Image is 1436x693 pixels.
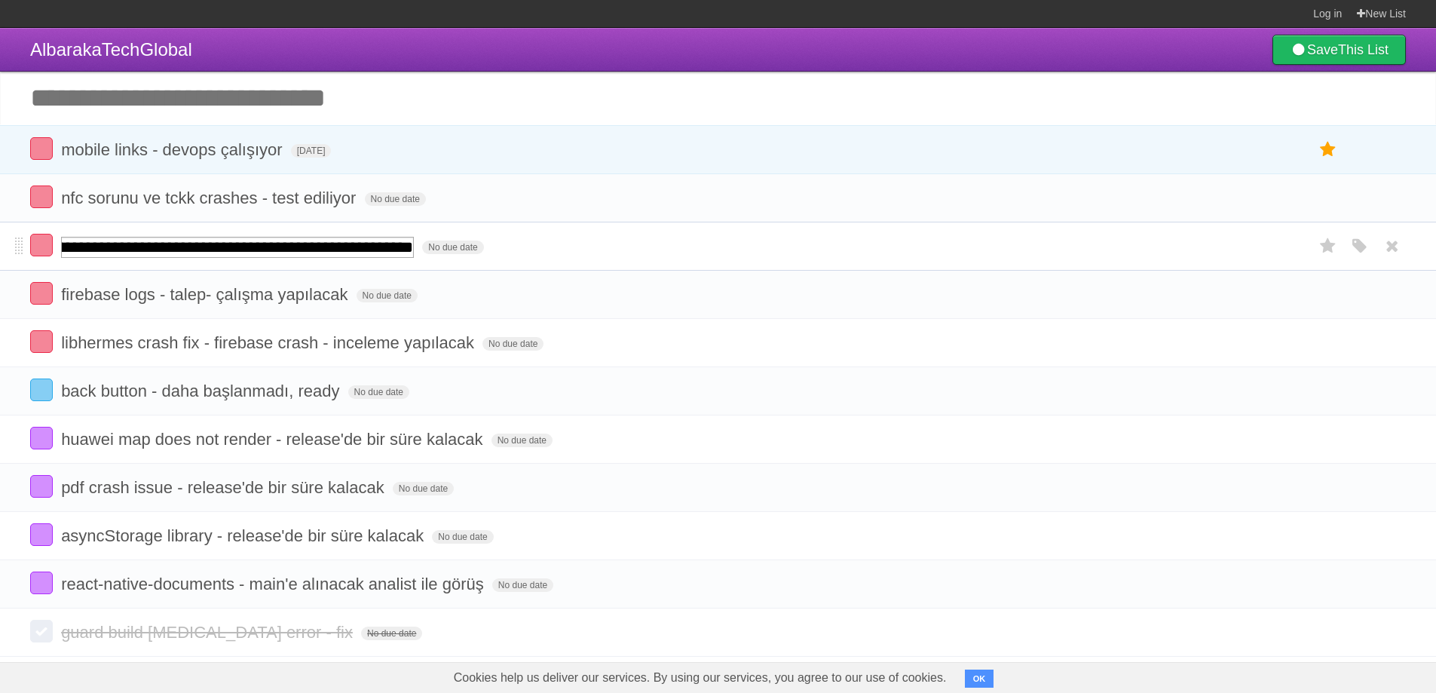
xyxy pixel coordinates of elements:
span: No due date [348,385,409,399]
label: Star task [1314,137,1343,162]
span: react-native-documents - main'e alınacak analist ile görüş [61,575,488,593]
label: Done [30,523,53,546]
label: Done [30,475,53,498]
span: No due date [432,530,493,544]
button: OK [965,670,994,688]
span: No due date [357,289,418,302]
label: Done [30,620,53,642]
span: pdf crash issue - release'de bir süre kalacak [61,478,388,497]
span: Cookies help us deliver our services. By using our services, you agree to our use of cookies. [439,663,962,693]
span: No due date [393,482,454,495]
span: firebase logs - talep- çalışma yapılacak [61,285,351,304]
span: mobile links - devops çalışıyor [61,140,286,159]
span: libhermes crash fix - firebase crash - inceleme yapılacak [61,333,478,352]
span: No due date [365,192,426,206]
span: No due date [361,627,422,640]
label: Done [30,234,53,256]
span: nfc sorunu ve tckk crashes - test ediliyor [61,189,360,207]
span: back button - daha başlanmadı, ready [61,382,343,400]
label: Done [30,379,53,401]
label: Done [30,137,53,160]
label: Done [30,282,53,305]
label: Star task [1314,234,1343,259]
span: No due date [492,578,553,592]
label: Done [30,572,53,594]
label: Done [30,427,53,449]
label: Done [30,330,53,353]
span: asyncStorage library - release'de bir süre kalacak [61,526,427,545]
b: This List [1338,42,1389,57]
span: huawei map does not render - release'de bir süre kalacak [61,430,486,449]
span: AlbarakaTechGlobal [30,39,192,60]
span: No due date [482,337,543,351]
span: No due date [422,241,483,254]
label: Done [30,186,53,208]
span: No due date [491,434,553,447]
span: guard build [MEDICAL_DATA] error - fix [61,623,357,642]
span: [DATE] [291,144,332,158]
a: SaveThis List [1272,35,1406,65]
